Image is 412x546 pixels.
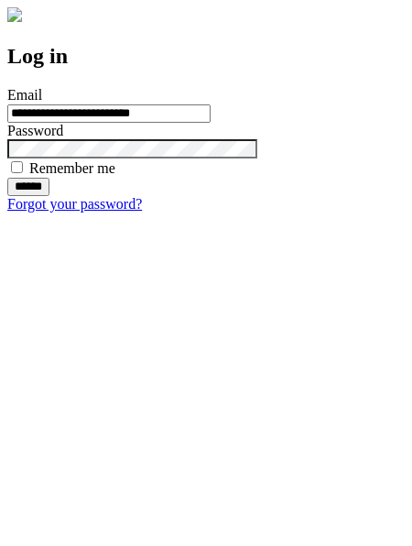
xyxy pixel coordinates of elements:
[7,7,22,22] img: logo-4e3dc11c47720685a147b03b5a06dd966a58ff35d612b21f08c02c0306f2b779.png
[7,44,405,69] h2: Log in
[7,87,42,103] label: Email
[7,196,142,212] a: Forgot your password?
[7,123,63,138] label: Password
[29,160,115,176] label: Remember me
